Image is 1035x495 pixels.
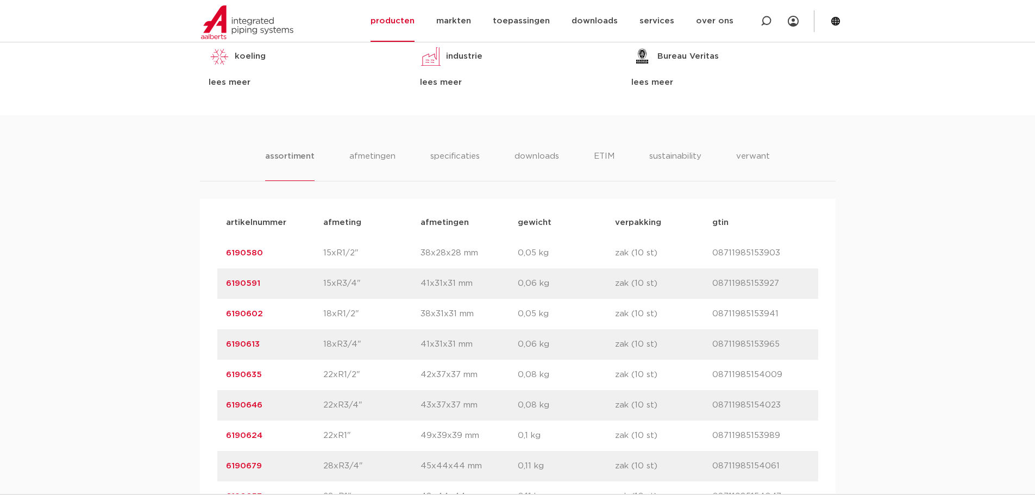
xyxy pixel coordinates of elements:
p: 43x37x37 mm [421,399,518,412]
img: koeling [209,46,230,67]
p: 41x31x31 mm [421,338,518,351]
p: zak (10 st) [615,429,712,442]
p: 15xR1/2" [323,247,421,260]
p: 0,06 kg [518,338,615,351]
a: 6190591 [226,279,260,287]
p: 0,1 kg [518,429,615,442]
p: industrie [446,50,482,63]
a: 6190679 [226,462,262,470]
p: 22xR1" [323,429,421,442]
p: 41x31x31 mm [421,277,518,290]
li: downloads [515,150,559,181]
p: afmeting [323,216,421,229]
p: 38x31x31 mm [421,308,518,321]
img: industrie [420,46,442,67]
p: 0,06 kg [518,277,615,290]
li: verwant [736,150,770,181]
p: artikelnummer [226,216,323,229]
li: sustainability [649,150,701,181]
p: afmetingen [421,216,518,229]
p: 08711985153927 [712,277,810,290]
p: zak (10 st) [615,399,712,412]
p: 0,05 kg [518,247,615,260]
p: 0,11 kg [518,460,615,473]
a: 6190580 [226,249,263,257]
p: 0,08 kg [518,368,615,381]
div: lees meer [209,76,404,89]
p: gtin [712,216,810,229]
p: 28xR3/4" [323,460,421,473]
div: lees meer [631,76,826,89]
p: 45x44x44 mm [421,460,518,473]
p: 08711985154023 [712,399,810,412]
p: koeling [235,50,266,63]
p: 0,08 kg [518,399,615,412]
p: Bureau Veritas [657,50,719,63]
p: 08711985153941 [712,308,810,321]
p: 22xR3/4" [323,399,421,412]
p: zak (10 st) [615,247,712,260]
p: zak (10 st) [615,460,712,473]
p: 0,05 kg [518,308,615,321]
p: zak (10 st) [615,277,712,290]
p: 42x37x37 mm [421,368,518,381]
p: zak (10 st) [615,368,712,381]
a: 6190646 [226,401,262,409]
div: lees meer [420,76,615,89]
p: 38x28x28 mm [421,247,518,260]
p: zak (10 st) [615,338,712,351]
p: 08711985154009 [712,368,810,381]
p: 08711985153989 [712,429,810,442]
li: ETIM [594,150,614,181]
a: 6190624 [226,431,262,440]
li: assortiment [265,150,315,181]
p: 22xR1/2" [323,368,421,381]
p: 08711985154061 [712,460,810,473]
a: 6190602 [226,310,263,318]
p: 18xR1/2" [323,308,421,321]
li: specificaties [430,150,480,181]
p: 08711985153965 [712,338,810,351]
p: verpakking [615,216,712,229]
p: 15xR3/4" [323,277,421,290]
p: gewicht [518,216,615,229]
li: afmetingen [349,150,396,181]
p: zak (10 st) [615,308,712,321]
p: 49x39x39 mm [421,429,518,442]
img: Bureau Veritas [631,46,653,67]
p: 18xR3/4" [323,338,421,351]
p: 08711985153903 [712,247,810,260]
a: 6190635 [226,371,262,379]
a: 6190613 [226,340,260,348]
